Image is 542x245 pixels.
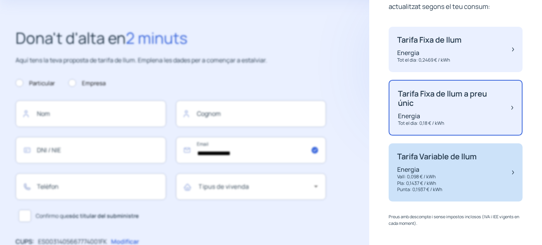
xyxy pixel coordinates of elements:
[397,186,477,193] p: Punta: 0,1937 € / kWh
[397,180,477,187] p: Pla: 0,1437 € / kWh
[16,55,326,66] p: Aquí tens la teva proposta de tarifa de llum. Emplena les dades per a començar a estalviar.
[126,27,188,48] span: 2 minuts
[69,212,139,219] b: sóc titular del subministre
[397,165,477,174] p: Energia
[397,35,462,45] p: Tarifa Fixa de llum
[398,112,504,120] p: Energia
[397,152,477,161] p: Tarifa Variable de llum
[199,182,249,191] mat-label: Tipus de vivenda
[397,57,462,64] p: Tot el dia: 0,2469 € / kWh
[398,89,504,108] p: Tarifa Fixa de llum a preu únic
[16,79,55,88] label: Particular
[398,120,504,127] p: Tot el dia: 0,18 € / kWh
[397,174,477,180] p: Vall: 0,098 € / kWh
[36,212,139,220] span: Confirmo que
[389,213,523,227] p: Preus amb descompte i sense impostos inclosos (IVA i IEE vigents en cada moment).
[16,26,326,50] h2: Dona't d'alta en
[397,48,462,57] p: Energia
[68,79,106,88] label: Empresa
